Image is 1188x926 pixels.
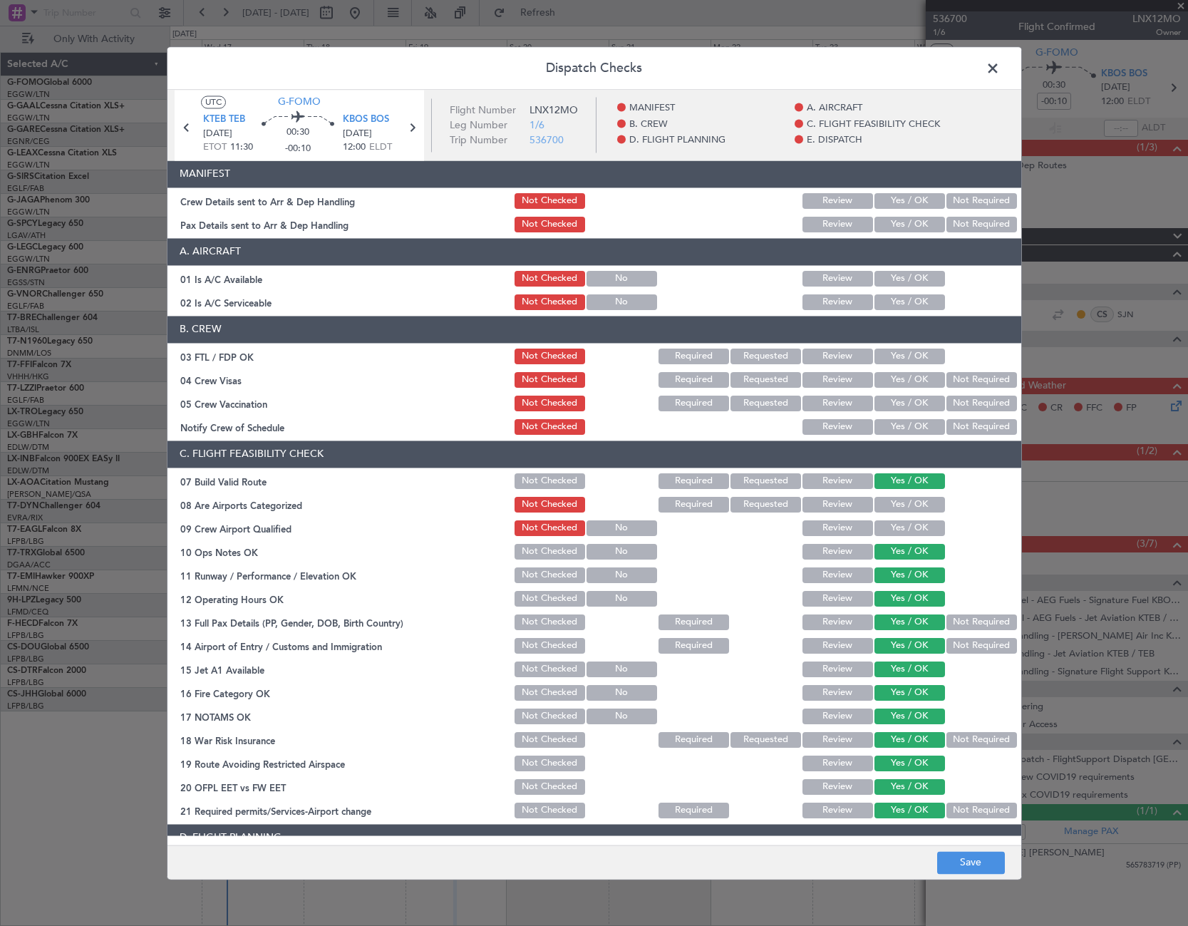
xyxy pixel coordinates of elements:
[874,662,945,677] button: Yes / OK
[874,591,945,607] button: Yes / OK
[874,396,945,411] button: Yes / OK
[807,118,940,132] span: C. FLIGHT FEASIBILITY CHECK
[946,419,1017,435] button: Not Required
[874,372,945,388] button: Yes / OK
[946,803,1017,818] button: Not Required
[874,685,945,701] button: Yes / OK
[946,638,1017,654] button: Not Required
[946,217,1017,232] button: Not Required
[874,803,945,818] button: Yes / OK
[874,193,945,209] button: Yes / OK
[874,614,945,630] button: Yes / OK
[874,497,945,513] button: Yes / OK
[874,271,945,287] button: Yes / OK
[946,614,1017,630] button: Not Required
[874,217,945,232] button: Yes / OK
[874,732,945,748] button: Yes / OK
[874,294,945,310] button: Yes / OK
[946,396,1017,411] button: Not Required
[874,567,945,583] button: Yes / OK
[874,779,945,795] button: Yes / OK
[167,47,1021,90] header: Dispatch Checks
[874,419,945,435] button: Yes / OK
[874,473,945,489] button: Yes / OK
[937,851,1005,874] button: Save
[874,709,945,724] button: Yes / OK
[946,372,1017,388] button: Not Required
[874,544,945,560] button: Yes / OK
[874,638,945,654] button: Yes / OK
[874,349,945,364] button: Yes / OK
[946,193,1017,209] button: Not Required
[874,520,945,536] button: Yes / OK
[874,756,945,771] button: Yes / OK
[946,732,1017,748] button: Not Required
